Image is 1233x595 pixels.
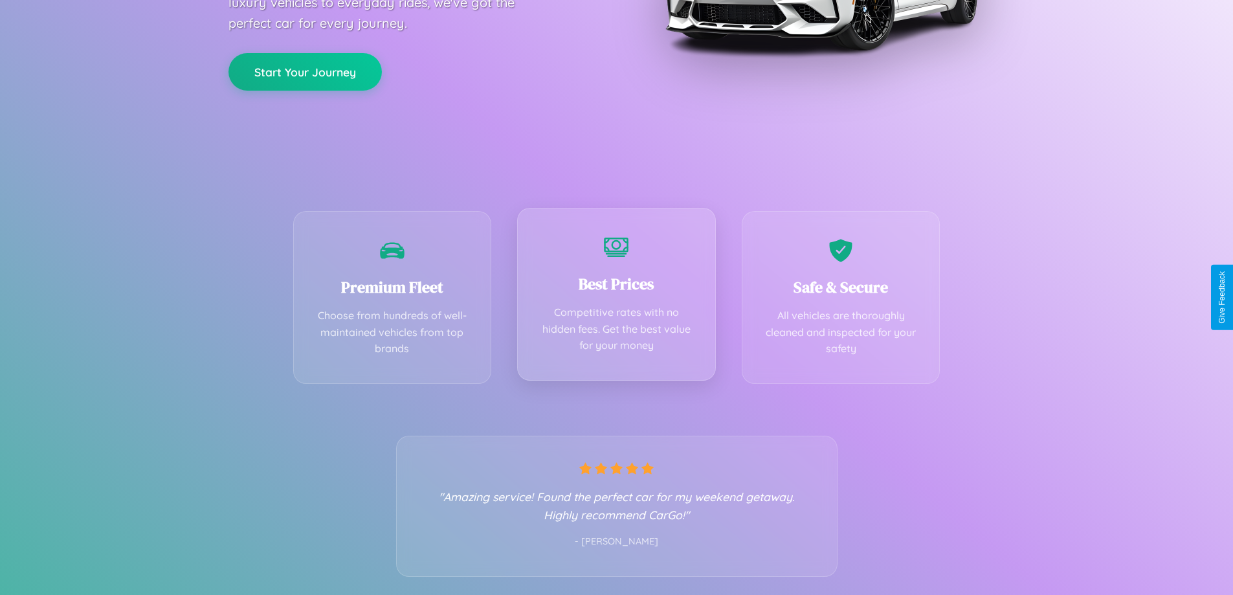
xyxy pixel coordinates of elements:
h3: Safe & Secure [762,276,920,298]
p: - [PERSON_NAME] [423,533,811,550]
p: Competitive rates with no hidden fees. Get the best value for your money [537,304,696,354]
p: Choose from hundreds of well-maintained vehicles from top brands [313,308,472,357]
p: All vehicles are thoroughly cleaned and inspected for your safety [762,308,920,357]
p: "Amazing service! Found the perfect car for my weekend getaway. Highly recommend CarGo!" [423,488,811,524]
h3: Best Prices [537,273,696,295]
h3: Premium Fleet [313,276,472,298]
div: Give Feedback [1217,271,1227,324]
button: Start Your Journey [228,53,382,91]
